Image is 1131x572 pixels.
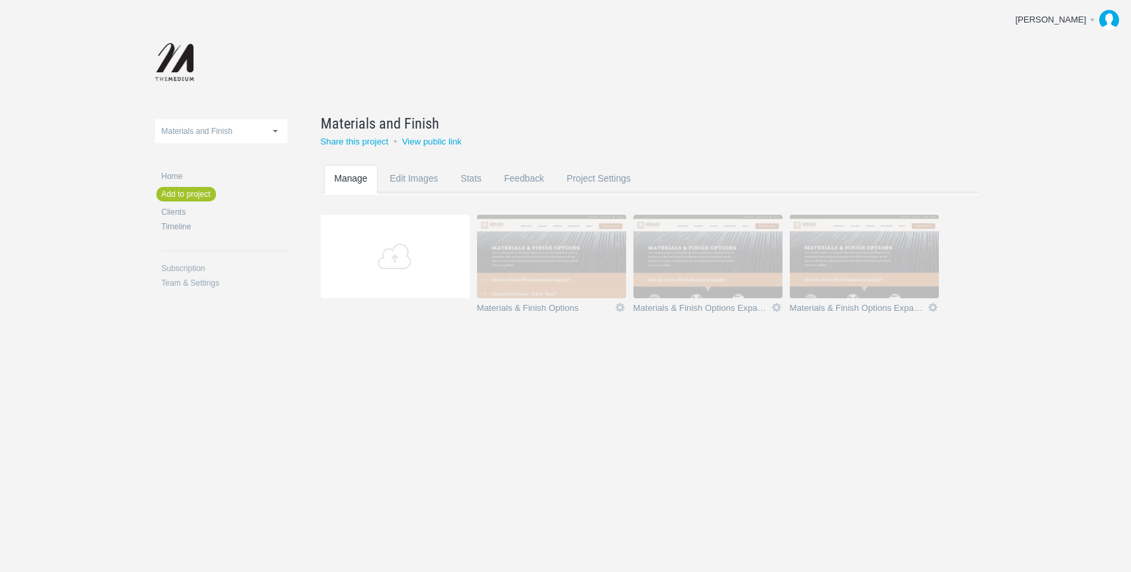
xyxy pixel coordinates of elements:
[614,302,626,314] a: Icon
[771,302,782,314] a: Icon
[633,215,782,298] img: themediumnet_802obl_thumb.jpg
[1015,13,1087,27] div: [PERSON_NAME]
[790,215,939,298] img: themediumnet_wb76j5_thumb.jpg
[155,43,197,83] img: themediumnet-logo_20140702131735.png
[477,304,614,317] a: Materials & Finish Options
[394,137,397,146] small: •
[162,172,288,180] a: Home
[494,165,555,217] a: Feedback
[324,165,378,217] a: Manage
[1099,10,1119,30] img: b09a0dd3583d81e2af5e31b265721212
[450,165,492,217] a: Stats
[927,302,939,314] a: Icon
[790,304,927,317] a: Materials & Finish Options Expanded Full Page
[556,165,641,217] a: Project Settings
[162,208,288,216] a: Clients
[402,137,462,146] a: View public link
[321,113,439,134] span: Materials and Finish
[162,279,288,287] a: Team & Settings
[162,264,288,272] a: Subscription
[156,187,216,201] a: Add to project
[1005,7,1124,33] a: [PERSON_NAME]
[321,215,470,298] a: Add
[379,165,449,217] a: Edit Images
[162,223,288,231] a: Timeline
[633,304,771,317] a: Materials & Finish Options Expanded
[321,137,389,146] a: Share this project
[321,113,945,134] a: Materials and Finish
[477,215,626,298] img: themediumnet_o6u2md_thumb.jpg
[162,127,233,136] span: Materials and Finish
